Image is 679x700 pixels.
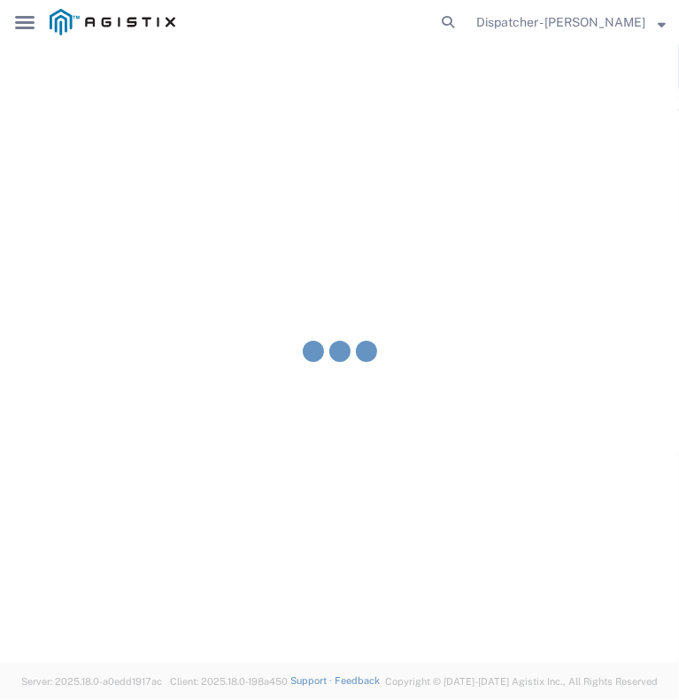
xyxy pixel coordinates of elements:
[385,674,658,689] span: Copyright © [DATE]-[DATE] Agistix Inc., All Rights Reserved
[475,12,667,33] button: Dispatcher - [PERSON_NAME]
[21,676,162,687] span: Server: 2025.18.0-a0edd1917ac
[335,675,380,686] a: Feedback
[50,9,175,35] img: logo
[476,12,645,32] span: Dispatcher - Cameron Bowman
[290,675,335,686] a: Support
[170,676,288,687] span: Client: 2025.18.0-198a450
